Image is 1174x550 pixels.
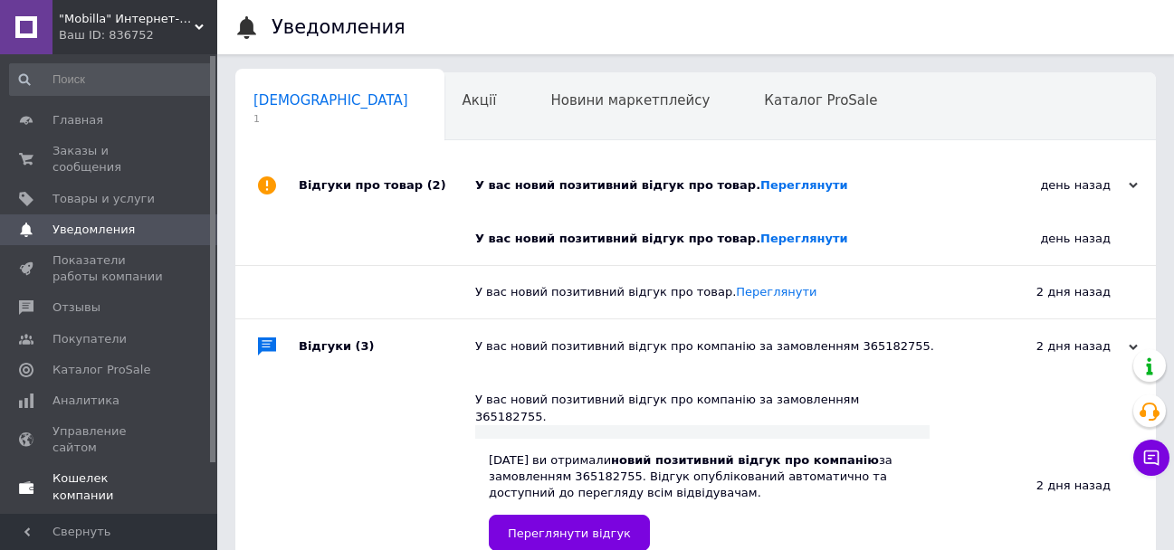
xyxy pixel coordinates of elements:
div: У вас новий позитивний відгук про товар. [475,284,930,300]
span: Уведомления [52,222,135,238]
b: новий позитивний відгук про компанію [611,453,879,467]
div: 2 дня назад [957,338,1138,355]
span: Показатели работы компании [52,252,167,285]
div: У вас новий позитивний відгук про товар. [475,177,957,194]
div: У вас новий позитивний відгук про компанію за замовленням 365182755. [475,392,930,424]
span: 1 [253,112,408,126]
span: Главная [52,112,103,128]
span: "Mobilla" Интернет-магазин [59,11,195,27]
span: Кошелек компании [52,470,167,503]
a: Переглянути [760,178,848,192]
div: Відгуки [299,319,475,374]
span: Товары и услуги [52,191,155,207]
div: день назад [957,177,1138,194]
h1: Уведомления [272,16,406,38]
span: Управление сайтом [52,423,167,456]
div: 2 дня назад [930,266,1156,318]
div: день назад [930,213,1156,265]
div: У вас новий позитивний відгук про компанію за замовленням 365182755. [475,338,957,355]
a: Переглянути [736,285,816,299]
span: (2) [427,178,446,192]
button: Чат с покупателем [1133,440,1169,476]
div: Ваш ID: 836752 [59,27,217,43]
span: [DEMOGRAPHIC_DATA] [253,92,408,109]
span: (3) [356,339,375,353]
span: Отзывы [52,299,100,316]
div: У вас новий позитивний відгук про товар. [475,231,930,247]
a: Переглянути [760,232,848,245]
div: Відгуки про товар [299,158,475,213]
span: Покупатели [52,331,127,347]
span: Каталог ProSale [764,92,877,109]
span: Переглянути відгук [508,526,631,540]
span: Акції [463,92,497,109]
span: Заказы и сообщения [52,143,167,175]
span: Новини маркетплейсу [550,92,710,109]
span: Аналитика [52,393,119,409]
span: Каталог ProSale [52,362,150,378]
input: Поиск [9,63,214,96]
